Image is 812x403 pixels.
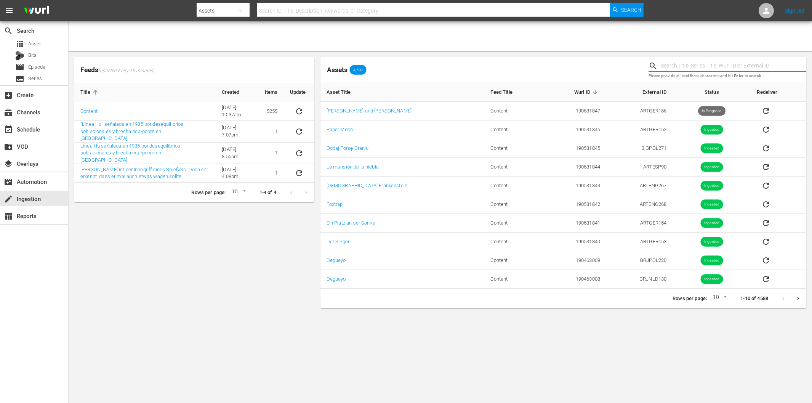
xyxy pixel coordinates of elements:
a: Ein Platz an der Sonne [327,220,375,226]
td: ARTGER154 [606,214,673,233]
td: Content [484,251,542,270]
th: External ID [606,82,673,102]
button: Search [610,3,644,17]
span: Ingested [700,146,723,151]
td: 190463008 [542,270,606,289]
td: 1 [259,164,284,183]
span: Automation [4,177,13,186]
td: ARTGER153 [606,233,673,251]
a: Foxtrap [327,201,343,207]
a: [PERSON_NAME] ist der Inbegriff eines Spießers. Doch er erkennt, dass er mal auch etwas wagen sol... [80,167,206,180]
span: Asset Title [327,88,361,95]
span: Episode [28,63,45,71]
span: Search [621,3,641,17]
td: 190531844 [542,158,606,177]
td: 190531846 [542,120,606,139]
td: Content [484,120,542,139]
a: "Línea Hu" señalada en 1935 por desequilibrios poblacionales y brecha rica-pobre en [GEOGRAPHIC_D... [80,121,183,141]
td: GRJPOL220 [606,251,673,270]
span: Overlays [4,159,13,169]
a: Paper Moon [327,127,353,132]
td: [DATE] 8:55pm [216,143,259,164]
td: 1 [259,121,284,143]
a: Degueyo [327,257,346,263]
td: BjGPOL271 [606,139,673,158]
td: 190531845 [542,139,606,158]
td: ARTESP90 [606,158,673,177]
div: 10 [710,293,728,304]
td: 190531840 [542,233,606,251]
span: menu [5,6,14,15]
table: sticky table [74,83,314,183]
span: Ingested [700,202,723,207]
p: Rows per page: [191,189,226,196]
span: Series [28,75,42,82]
td: 190531847 [542,102,606,120]
td: ARTENG267 [606,177,673,195]
span: Asset [28,40,41,48]
img: ans4CAIJ8jUAAAAAAAAAAAAAAAAAAAAAAAAgQb4GAAAAAAAAAAAAAAAAAAAAAAAAJMjXAAAAAAAAAAAAAAAAAAAAAAAAgAT5G... [18,2,55,20]
a: Der Sieger [327,239,349,244]
td: ARTGER152 [606,120,673,139]
div: Bits [15,51,24,60]
span: Title [80,89,100,96]
th: Update [284,83,314,102]
span: Ingested [700,127,723,133]
td: Content [484,214,542,233]
span: Ingested [700,164,723,170]
span: Create [4,91,13,100]
div: 10 [229,187,247,199]
span: Channels [4,108,13,117]
a: Degueyo [327,276,346,282]
span: Series [15,74,24,83]
p: 1-4 of 4 [259,189,276,196]
td: [DATE] 7:07pm [216,121,259,143]
td: Content [484,177,542,195]
td: 190463009 [542,251,606,270]
a: [PERSON_NAME] und [PERSON_NAME] [327,108,412,114]
span: In Progress [698,108,726,114]
a: [DEMOGRAPHIC_DATA] Frankenstein [327,183,407,188]
span: Ingestion [4,194,13,204]
span: (updated every 15 minutes) [98,68,154,74]
span: Wurl ID [574,88,600,95]
a: La mansión de la niebla [327,164,379,170]
td: ARTENG268 [606,195,673,214]
span: Assets [327,66,348,74]
th: Feed Title [484,82,542,102]
span: Schedule [4,125,13,134]
td: Content [484,158,542,177]
td: Content [484,233,542,251]
p: 1-10 of 4588 [740,295,768,302]
span: Asset [15,39,24,48]
button: Next page [791,291,806,306]
td: [DATE] 4:08pm [216,164,259,183]
td: Content [484,270,542,289]
td: [DATE] 10:37am [216,102,259,121]
th: Redeliver [751,82,806,102]
a: Content [80,108,98,114]
span: Episode [15,63,24,72]
td: 190531843 [542,177,606,195]
td: GRJNLD130 [606,270,673,289]
span: Ingested [700,258,723,263]
span: Reports [4,212,13,221]
a: Sign Out [785,8,805,14]
span: Ingested [700,220,723,226]
p: Rows per page: [673,295,707,302]
p: Please provide at least three characters and hit Enter to search [649,73,806,79]
td: 1 [259,143,284,164]
td: Content [484,139,542,158]
span: Created [222,89,249,96]
span: Ingested [700,239,723,245]
input: Search Title, Series Title, Wurl ID or External ID [661,60,806,72]
a: Línea Hu señalada en 1935 por desequilibrios poblacionales y brecha rica-pobre en [GEOGRAPHIC_DATA]. [80,143,180,163]
td: 190531841 [542,214,606,233]
table: sticky table [320,82,806,289]
a: Oddaj Forsę Draniu [327,145,369,151]
span: 4,588 [350,67,367,72]
td: 190531842 [542,195,606,214]
td: ARTGER155 [606,102,673,120]
td: 5255 [259,102,284,121]
span: Ingested [700,183,723,189]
